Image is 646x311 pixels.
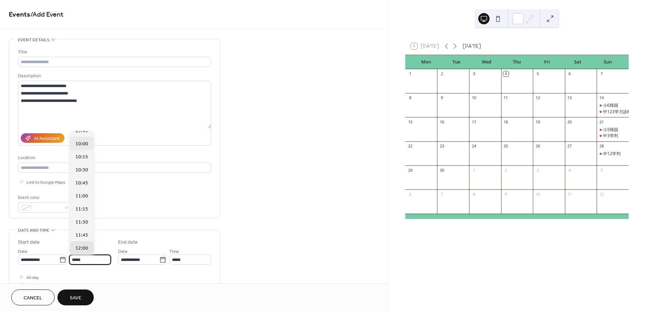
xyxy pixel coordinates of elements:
span: Event details [18,36,49,44]
span: 12:00 [75,245,88,252]
div: 14 [599,95,604,100]
div: 21 [599,119,604,124]
span: / Add Event [30,8,63,22]
button: AI Assistant [21,133,64,143]
div: 6 [567,71,572,77]
span: 11:00 [75,193,88,200]
div: 11 [567,191,572,197]
div: Event color [18,194,71,201]
div: 20 [567,119,572,124]
div: Mon [411,55,441,69]
span: Link to Google Maps [26,179,65,186]
div: Wed [472,55,502,69]
button: Save [57,289,94,305]
div: 2 [439,71,444,77]
div: 6 [407,191,413,197]
span: 10:30 [75,166,88,174]
div: Start date [18,239,40,246]
div: 中3学判 [597,133,629,139]
div: 3 [535,167,540,173]
span: Date [18,248,27,255]
span: All day [26,274,39,281]
div: 中123学力診断/中23 ハイレベル [597,109,629,115]
div: 1 [471,167,476,173]
div: Sat [562,55,593,69]
div: 8 [407,95,413,100]
div: 5 [599,167,604,173]
span: Time [169,248,179,255]
button: Cancel [11,289,55,305]
div: 7 [599,71,604,77]
div: 中12学判 [603,151,621,157]
div: 15 [407,119,413,124]
div: 17 [471,119,476,124]
div: 中12学判 [597,151,629,157]
div: 5 [535,71,540,77]
div: 小5帰国 [603,127,618,133]
div: Thu [502,55,532,69]
div: 28 [599,144,604,149]
div: 9 [439,95,444,100]
div: AI Assistant [34,135,60,142]
div: 2 [503,167,509,173]
div: 16 [439,119,444,124]
div: Tue [441,55,472,69]
div: Description [18,72,210,80]
span: 10:45 [75,179,88,187]
div: 24 [471,144,476,149]
div: 12 [535,95,540,100]
div: 29 [407,167,413,173]
div: Title [18,48,210,56]
span: Show date only [26,281,55,289]
span: Date and time [18,227,49,234]
div: 12 [599,191,604,197]
div: 19 [535,119,540,124]
div: 26 [535,144,540,149]
div: 8 [471,191,476,197]
div: 4 [503,71,509,77]
div: 小6帰国 [597,103,629,109]
div: 4 [567,167,572,173]
div: 3 [471,71,476,77]
div: [DATE] [463,42,481,50]
span: 10:00 [75,140,88,148]
div: 中3学判 [603,133,618,139]
div: 23 [439,144,444,149]
span: 11:30 [75,219,88,226]
div: End date [118,239,138,246]
span: Save [70,294,81,302]
div: 25 [503,144,509,149]
div: 9 [503,191,509,197]
div: Fri [532,55,562,69]
span: Cancel [24,294,42,302]
span: 10:15 [75,153,88,161]
div: 7 [439,191,444,197]
div: 10 [535,191,540,197]
div: 小6帰国 [603,103,618,109]
div: 18 [503,119,509,124]
div: Location [18,154,210,161]
div: 13 [567,95,572,100]
span: Date [118,248,128,255]
div: Sun [593,55,623,69]
div: 小5帰国 [597,127,629,133]
span: 11:45 [75,232,88,239]
div: 22 [407,144,413,149]
div: 11 [503,95,509,100]
div: 10 [471,95,476,100]
div: 30 [439,167,444,173]
span: Time [69,248,79,255]
div: 27 [567,144,572,149]
span: 11:15 [75,206,88,213]
a: Events [9,8,30,22]
div: 1 [407,71,413,77]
